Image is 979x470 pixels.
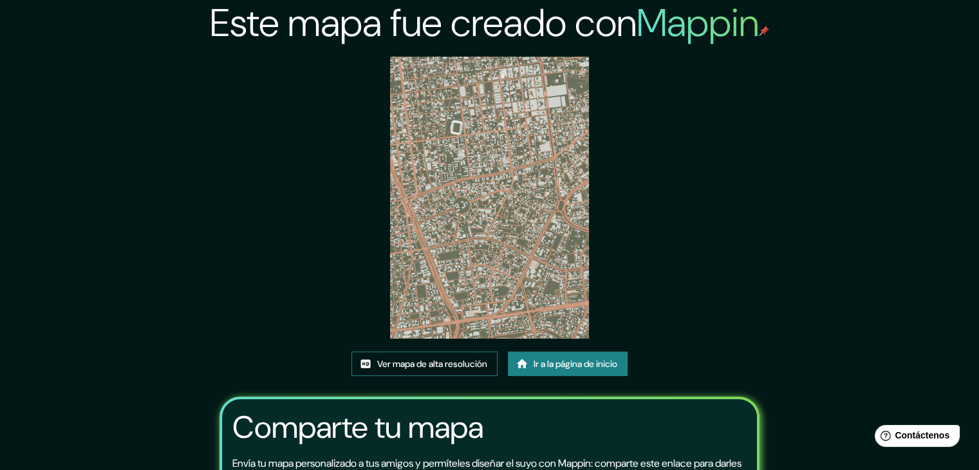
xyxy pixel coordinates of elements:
[534,358,617,370] font: Ir a la página de inicio
[759,26,769,36] img: pin de mapeo
[390,57,590,339] img: created-map
[508,352,628,376] a: Ir a la página de inicio
[377,358,487,370] font: Ver mapa de alta resolución
[232,407,483,447] font: Comparte tu mapa
[351,352,498,376] a: Ver mapa de alta resolución
[864,420,965,456] iframe: Lanzador de widgets de ayuda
